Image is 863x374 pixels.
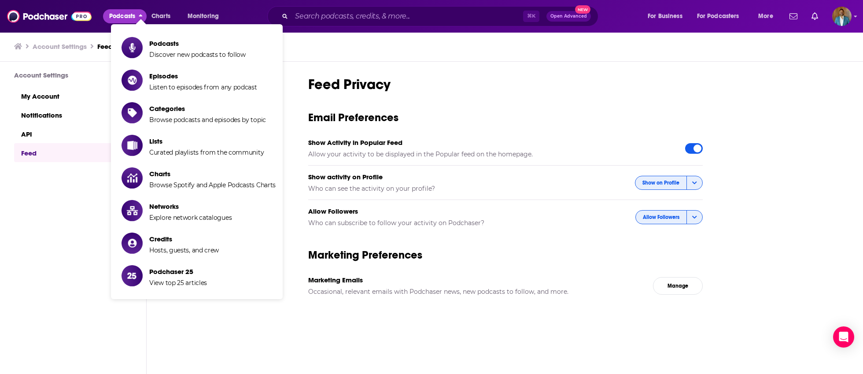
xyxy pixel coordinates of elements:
[575,5,591,14] span: New
[146,9,176,23] a: Charts
[276,6,607,26] div: Search podcasts, credits, & more...
[308,219,628,227] h5: Who can subscribe to follow your activity on Podchaser?
[308,150,678,158] h5: Allow your activity to be displayed in the Popular feed on the homepage.
[758,10,773,22] span: More
[14,86,132,105] a: My Account
[653,277,703,295] a: Manage
[786,9,801,24] a: Show notifications dropdown
[691,9,752,23] button: open menu
[308,276,646,284] h5: Marketing Emails
[149,279,207,287] span: View top 25 articles
[291,9,523,23] input: Search podcasts, credits, & more...
[832,7,852,26] span: Logged in as smortier42491
[149,246,219,254] span: Hosts, guests, and crew
[149,214,232,222] span: Explore network catalogues
[14,143,132,162] a: Feed
[33,42,87,51] a: Account Settings
[546,11,591,22] button: Open AdvancedNew
[635,176,703,190] button: Show on Profile
[635,210,703,224] button: Allow Followers
[149,181,276,189] span: Browse Spotify and Apple Podcasts Charts
[109,10,135,22] span: Podcasts
[149,148,264,156] span: Curated playlists from the community
[832,7,852,26] button: Show profile menu
[149,267,207,276] span: Podchaser 25
[752,9,784,23] button: open menu
[151,10,170,22] span: Charts
[648,10,682,22] span: For Business
[149,116,266,124] span: Browse podcasts and episodes by topic
[149,72,257,80] span: Episodes
[149,83,257,91] span: Listen to episodes from any podcast
[149,39,246,48] span: Podcasts
[642,180,679,185] span: Show on Profile
[188,10,219,22] span: Monitoring
[14,105,132,124] a: Notifications
[14,124,132,143] a: API
[181,9,230,23] button: open menu
[643,215,679,220] span: Allow Followers
[308,76,703,93] h1: Feed Privacy
[149,202,232,211] span: Networks
[808,9,822,24] a: Show notifications dropdown
[308,288,646,296] h5: Occasional, relevant emails with Podchaser news, new podcasts to follow, and more.
[832,7,852,26] img: User Profile
[833,326,854,348] div: Open Intercom Messenger
[149,137,264,145] span: Lists
[149,170,276,178] span: Charts
[642,9,693,23] button: open menu
[308,248,703,262] h3: Marketing Preferences
[308,185,628,193] h5: Who can see the activity on your profile?
[7,8,92,25] img: Podchaser - Follow, Share and Rate Podcasts
[308,138,678,147] h5: Show Activity in Popular Feed
[523,11,539,22] span: ⌘ K
[149,51,246,59] span: Discover new podcasts to follow
[550,14,587,19] span: Open Advanced
[14,71,132,79] h3: Account Settings
[149,235,219,243] span: Credits
[103,9,147,23] button: close menu
[97,42,113,51] a: Feed
[308,111,703,124] h3: Email Preferences
[308,173,628,181] h5: Show activity on Profile
[149,104,266,113] span: Categories
[697,10,739,22] span: For Podcasters
[308,207,628,215] h5: Allow Followers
